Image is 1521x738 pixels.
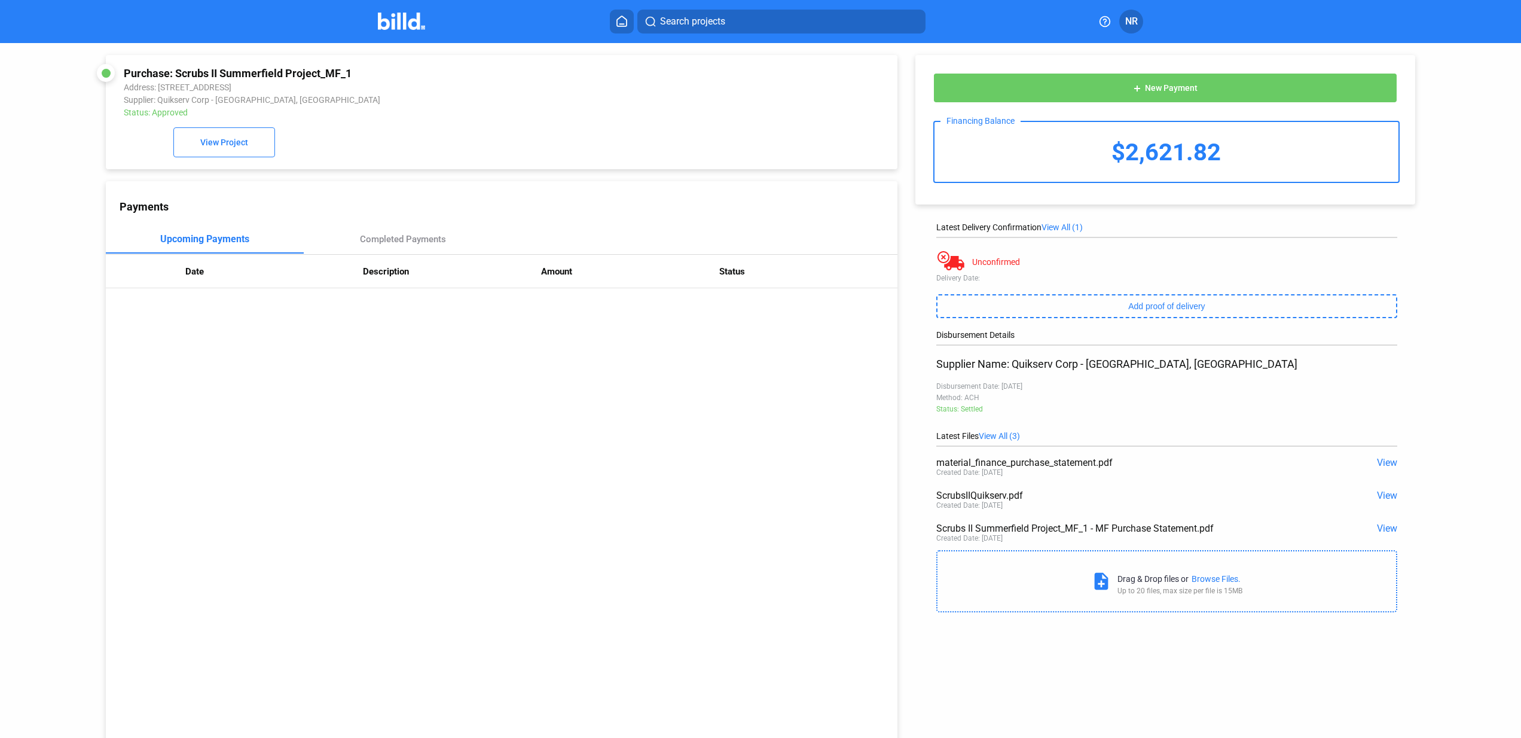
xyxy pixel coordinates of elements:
[1091,571,1111,591] mat-icon: note_add
[936,405,1397,413] div: Status: Settled
[936,330,1397,340] div: Disbursement Details
[936,358,1397,370] div: Supplier Name: Quikserv Corp - [GEOGRAPHIC_DATA], [GEOGRAPHIC_DATA]
[1377,490,1397,501] span: View
[936,457,1305,468] div: material_finance_purchase_statement.pdf
[1192,574,1241,584] div: Browse Files.
[940,116,1021,126] div: Financing Balance
[936,523,1305,534] div: Scrubs II Summerfield Project_MF_1 - MF Purchase Statement.pdf
[124,67,728,80] div: Purchase: Scrubs II Summerfield Project_MF_1
[1377,457,1397,468] span: View
[124,83,728,92] div: Address: [STREET_ADDRESS]
[637,10,926,33] button: Search projects
[1125,14,1138,29] span: NR
[160,233,249,245] div: Upcoming Payments
[936,394,1397,402] div: Method: ACH
[936,501,1003,510] div: Created Date: [DATE]
[936,534,1003,542] div: Created Date: [DATE]
[660,14,725,29] span: Search projects
[1042,222,1083,232] span: View All (1)
[173,127,275,157] button: View Project
[1117,587,1242,595] div: Up to 20 files, max size per file is 15MB
[363,255,541,288] th: Description
[972,257,1020,267] div: Unconfirmed
[1119,10,1143,33] button: NR
[541,255,719,288] th: Amount
[933,73,1397,103] button: New Payment
[936,382,1397,391] div: Disbursement Date: [DATE]
[719,255,897,288] th: Status
[1117,574,1189,584] div: Drag & Drop files or
[1145,84,1198,93] span: New Payment
[360,234,446,245] div: Completed Payments
[1132,84,1142,93] mat-icon: add
[934,122,1398,182] div: $2,621.82
[936,468,1003,477] div: Created Date: [DATE]
[185,255,364,288] th: Date
[936,222,1397,232] div: Latest Delivery Confirmation
[936,294,1397,318] button: Add proof of delivery
[378,13,425,30] img: Billd Company Logo
[936,490,1305,501] div: ScrubsIIQuikserv.pdf
[936,274,1397,282] div: Delivery Date:
[124,95,728,105] div: Supplier: Quikserv Corp - [GEOGRAPHIC_DATA], [GEOGRAPHIC_DATA]
[124,108,728,117] div: Status: Approved
[1128,301,1205,311] span: Add proof of delivery
[979,431,1020,441] span: View All (3)
[120,200,897,213] div: Payments
[936,431,1397,441] div: Latest Files
[1377,523,1397,534] span: View
[200,138,248,148] span: View Project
